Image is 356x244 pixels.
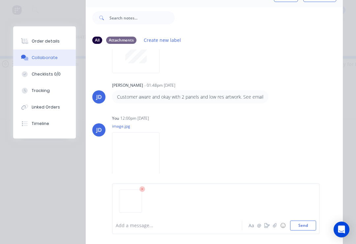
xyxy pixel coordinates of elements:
div: Timeline [32,121,49,127]
div: Attachments [106,37,136,44]
button: Create new label [140,36,185,45]
div: You [112,115,119,121]
div: Tracking [32,88,50,94]
div: JD [96,93,102,101]
button: Collaborate [13,49,76,66]
div: Order details [32,38,60,44]
button: ☺ [279,222,287,229]
p: image.jpg [112,123,166,129]
div: All [92,37,102,44]
div: - 01:48pm [DATE] [144,82,175,88]
input: Search notes... [109,11,175,24]
button: Checklists 0/0 [13,66,76,82]
div: Open Intercom Messenger [334,222,349,237]
div: [PERSON_NAME] [112,82,143,88]
button: Aa [247,222,255,229]
div: 12:00pm [DATE] [120,115,149,121]
div: JD [96,126,102,134]
button: Order details [13,33,76,49]
div: Checklists 0/0 [32,71,61,77]
p: Customer aware and okay with 2 panels and low res artwork. See email [117,94,263,100]
button: Send [290,221,316,230]
button: @ [255,222,263,229]
div: Collaborate [32,55,58,61]
div: Linked Orders [32,104,60,110]
button: Timeline [13,115,76,132]
button: Linked Orders [13,99,76,115]
button: Tracking [13,82,76,99]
